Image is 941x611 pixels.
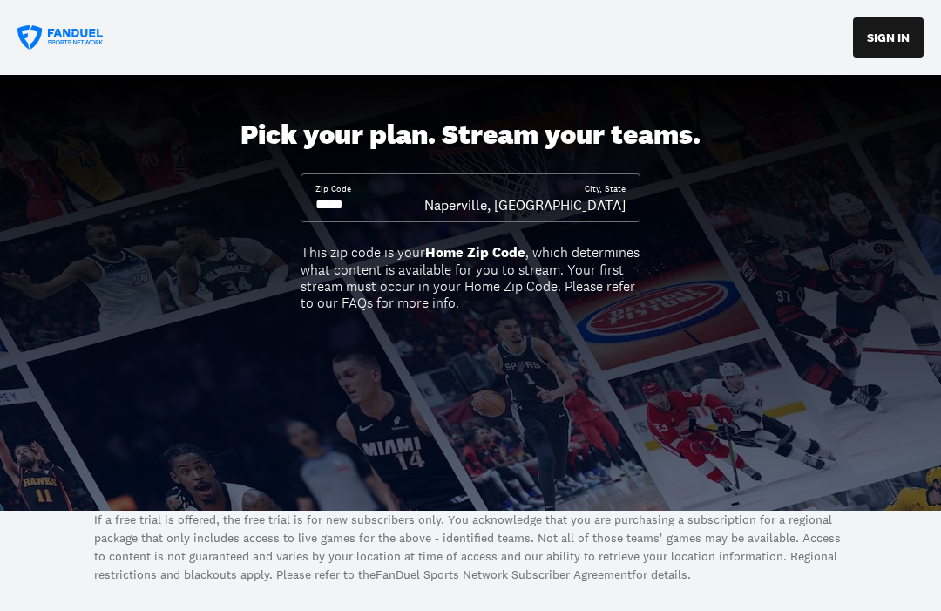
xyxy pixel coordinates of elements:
button: SIGN IN [853,17,924,58]
div: This zip code is your , which determines what content is available for you to stream. Your first ... [301,244,640,311]
div: Naperville, [GEOGRAPHIC_DATA] [424,195,626,214]
div: Pick your plan. Stream your teams. [240,119,701,152]
a: FanDuel Sports Network Subscriber Agreement [376,567,632,582]
p: If a free trial is offered, the free trial is for new subscribers only. You acknowledge that you ... [94,511,847,584]
div: City, State [585,183,626,195]
b: Home Zip Code [425,243,525,261]
div: Zip Code [315,183,351,195]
